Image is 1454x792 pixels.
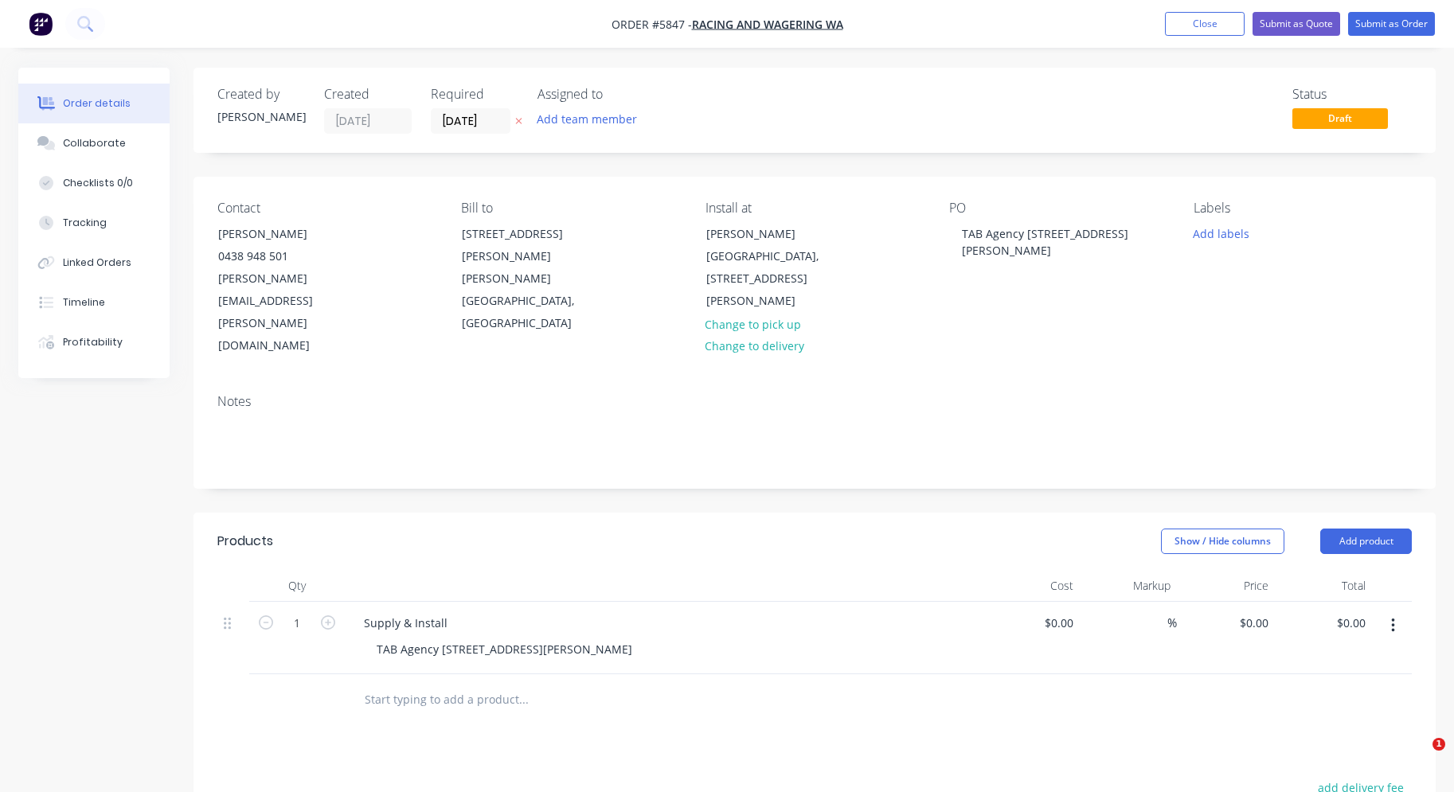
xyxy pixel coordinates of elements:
div: Labels [1194,201,1412,216]
div: Profitability [63,335,123,349]
button: Tracking [18,203,170,243]
button: Linked Orders [18,243,170,283]
div: Status [1292,87,1412,102]
div: PO [949,201,1167,216]
button: Timeline [18,283,170,322]
div: 0438 948 501 [218,245,350,267]
div: [STREET_ADDRESS][PERSON_NAME] [462,223,594,267]
button: Change to delivery [697,335,813,357]
span: % [1167,614,1177,632]
div: Cost [982,570,1080,602]
div: TAB Agency [STREET_ADDRESS][PERSON_NAME] [949,222,1148,262]
button: Profitability [18,322,170,362]
div: [STREET_ADDRESS][PERSON_NAME][PERSON_NAME][GEOGRAPHIC_DATA], [GEOGRAPHIC_DATA] [448,222,608,335]
div: Timeline [63,295,105,310]
img: Factory [29,12,53,36]
button: Order details [18,84,170,123]
div: [PERSON_NAME][GEOGRAPHIC_DATA], [STREET_ADDRESS][PERSON_NAME] [693,222,852,313]
div: [PERSON_NAME]0438 948 501[PERSON_NAME][EMAIL_ADDRESS][PERSON_NAME][DOMAIN_NAME] [205,222,364,357]
div: Install at [706,201,924,216]
div: [PERSON_NAME][GEOGRAPHIC_DATA], [STREET_ADDRESS][PERSON_NAME] [706,223,838,312]
button: Add labels [1184,222,1257,244]
a: Racing And Wagering WA [692,17,843,32]
div: Contact [217,201,436,216]
button: Add team member [537,108,646,130]
div: Notes [217,394,1412,409]
div: Products [217,532,273,551]
div: Linked Orders [63,256,131,270]
div: Total [1275,570,1373,602]
div: [PERSON_NAME][GEOGRAPHIC_DATA], [GEOGRAPHIC_DATA] [462,267,594,334]
button: Add team member [529,108,646,130]
button: Submit as Order [1348,12,1435,36]
span: Order #5847 - [612,17,692,32]
div: Bill to [461,201,679,216]
div: TAB Agency [STREET_ADDRESS][PERSON_NAME] [364,638,645,661]
div: Created [324,87,412,102]
span: Draft [1292,108,1388,128]
button: Checklists 0/0 [18,163,170,203]
div: Created by [217,87,305,102]
div: [PERSON_NAME] [217,108,305,125]
iframe: Intercom live chat [1400,738,1438,776]
div: Price [1177,570,1275,602]
input: Start typing to add a product... [364,684,682,716]
button: Submit as Quote [1253,12,1340,36]
div: Collaborate [63,136,126,150]
div: Markup [1080,570,1178,602]
button: Collaborate [18,123,170,163]
span: 1 [1433,738,1445,751]
div: Qty [249,570,345,602]
div: Checklists 0/0 [63,176,133,190]
div: Required [431,87,518,102]
div: [PERSON_NAME][EMAIL_ADDRESS][PERSON_NAME][DOMAIN_NAME] [218,267,350,357]
button: Close [1165,12,1245,36]
div: Supply & Install [351,611,460,634]
button: Show / Hide columns [1161,529,1284,554]
div: Order details [63,96,131,111]
button: Add product [1320,529,1412,554]
div: [PERSON_NAME] [218,223,350,245]
div: Assigned to [537,87,697,102]
div: Tracking [63,216,107,230]
button: Change to pick up [697,313,810,334]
